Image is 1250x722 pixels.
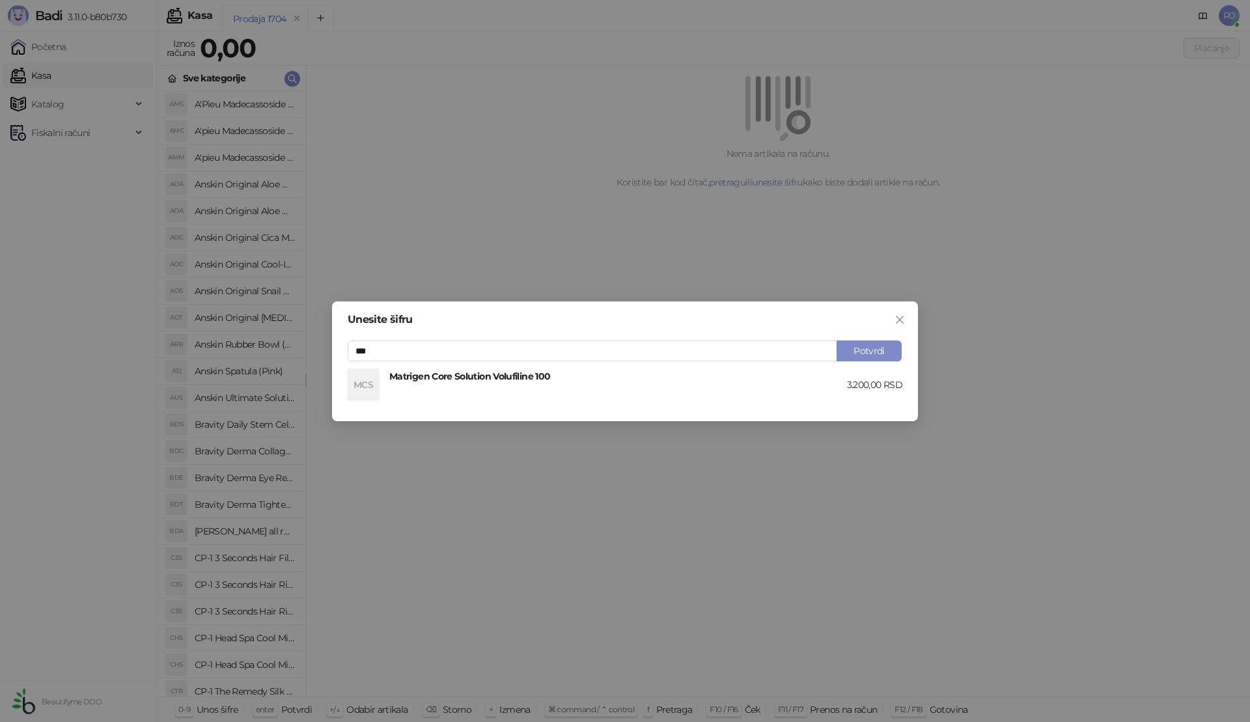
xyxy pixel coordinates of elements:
span: Zatvori [889,314,910,325]
button: Potvrdi [837,340,902,361]
div: Unesite šifru [348,314,902,325]
h4: Matrigen Core Solution Volufiline 100 [389,369,847,383]
button: Close [889,309,910,330]
span: close [895,314,905,325]
div: MCS [348,369,379,400]
div: 3.200,00 RSD [847,378,902,392]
